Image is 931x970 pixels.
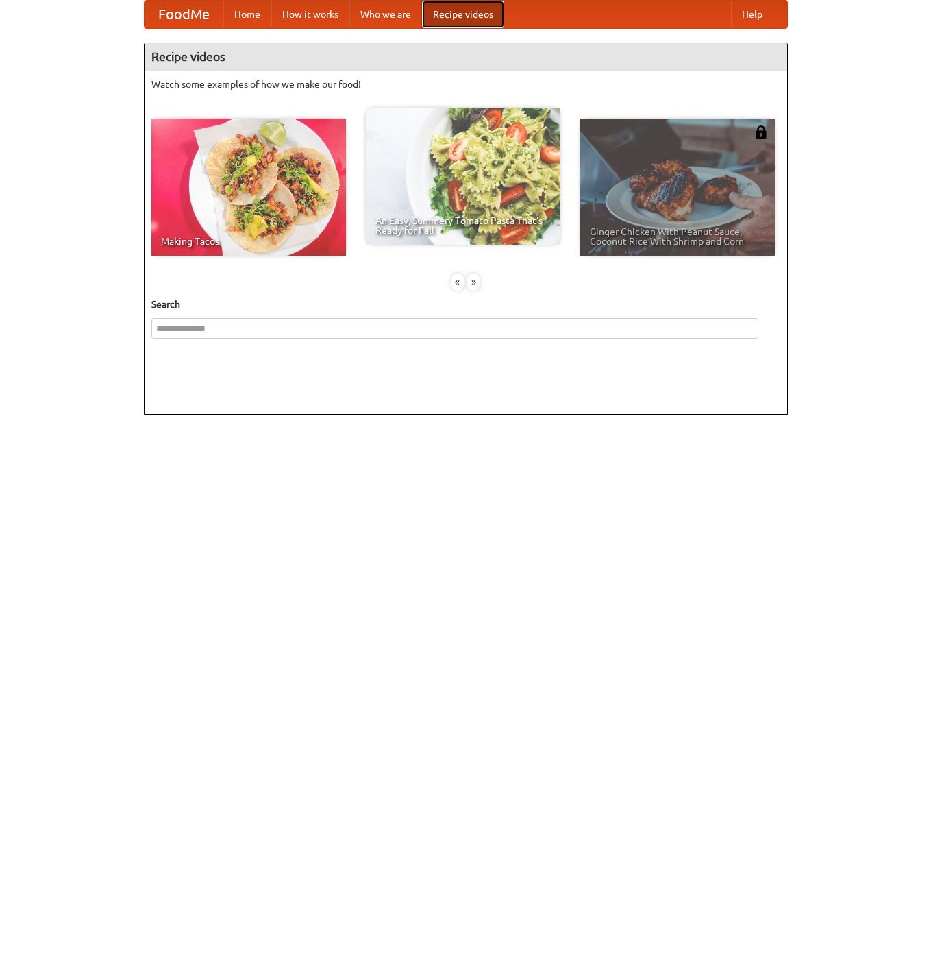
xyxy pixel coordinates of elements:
p: Watch some examples of how we make our food! [151,77,780,91]
a: FoodMe [145,1,223,28]
div: » [467,274,480,291]
a: Who we are [349,1,422,28]
h4: Recipe videos [145,43,787,71]
a: Recipe videos [422,1,504,28]
a: Help [731,1,773,28]
span: Making Tacos [161,237,336,246]
a: An Easy, Summery Tomato Pasta That's Ready for Fall [366,108,560,245]
span: An Easy, Summery Tomato Pasta That's Ready for Fall [375,216,551,235]
a: How it works [271,1,349,28]
a: Making Tacos [151,119,346,256]
div: « [451,274,464,291]
img: 483408.png [754,125,768,139]
h5: Search [151,298,780,311]
a: Home [223,1,271,28]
